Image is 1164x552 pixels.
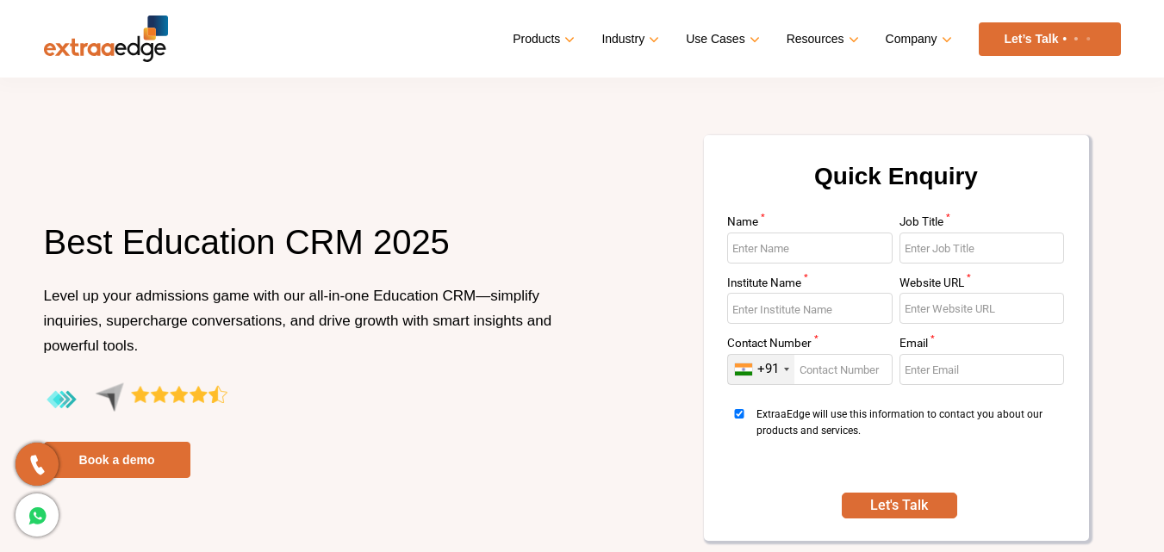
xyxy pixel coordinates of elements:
a: Industry [601,27,656,52]
a: Let’s Talk [979,22,1121,56]
h2: Quick Enquiry [725,156,1068,216]
h1: Best Education CRM 2025 [44,220,570,283]
div: +91 [757,361,779,377]
input: Enter Name [727,233,893,264]
label: Email [899,338,1065,354]
input: Enter Website URL [899,293,1065,324]
a: Company [886,27,949,52]
label: Job Title [899,216,1065,233]
label: Name [727,216,893,233]
a: Book a demo [44,442,190,478]
button: SUBMIT [842,493,957,518]
label: Institute Name [727,277,893,294]
input: Enter Institute Name [727,293,893,324]
input: Enter Email [899,354,1065,385]
input: Enter Contact Number [727,354,893,385]
img: aggregate-rating-by-users [44,382,227,418]
a: Use Cases [686,27,756,52]
a: Resources [787,27,856,52]
label: Contact Number [727,338,893,354]
span: Level up your admissions game with our all-in-one Education CRM—simplify inquiries, supercharge c... [44,288,552,354]
a: Products [513,27,571,52]
div: India (भारत): +91 [728,355,794,384]
input: Enter Job Title [899,233,1065,264]
label: Website URL [899,277,1065,294]
input: ExtraaEdge will use this information to contact you about our products and services. [727,409,751,419]
span: ExtraaEdge will use this information to contact you about our products and services. [756,406,1059,471]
